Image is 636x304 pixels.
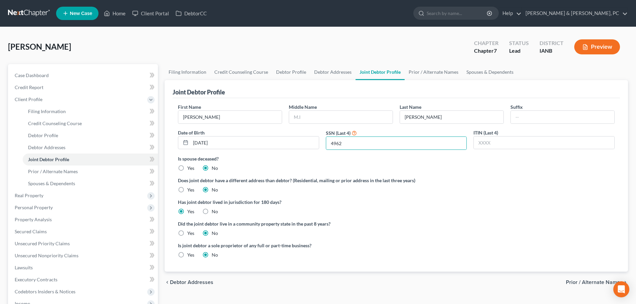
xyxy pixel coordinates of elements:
[9,274,158,286] a: Executory Contracts
[28,157,69,162] span: Joint Debtor Profile
[28,181,75,186] span: Spouses & Dependents
[15,193,43,198] span: Real Property
[28,169,78,174] span: Prior / Alternate Names
[23,141,158,154] a: Debtor Addresses
[8,42,71,51] span: [PERSON_NAME]
[272,64,310,80] a: Debtor Profile
[427,7,488,19] input: Search by name...
[623,280,628,285] i: chevron_right
[100,7,129,19] a: Home
[187,187,194,193] label: Yes
[511,111,614,123] input: --
[474,39,498,47] div: Chapter
[170,280,213,285] span: Debtor Addresses
[15,84,43,90] span: Credit Report
[187,165,194,172] label: Yes
[212,187,218,193] label: No
[165,64,210,80] a: Filing Information
[178,199,615,206] label: Has joint debtor lived in jurisdiction for 180 days?
[178,129,205,136] label: Date of Birth
[15,277,57,282] span: Executory Contracts
[23,105,158,117] a: Filing Information
[165,280,213,285] button: chevron_left Debtor Addresses
[212,252,218,258] label: No
[15,96,42,102] span: Client Profile
[28,144,65,150] span: Debtor Addresses
[15,253,78,258] span: Unsecured Nonpriority Claims
[522,7,628,19] a: [PERSON_NAME] & [PERSON_NAME], PC
[9,214,158,226] a: Property Analysis
[613,281,629,297] div: Open Intercom Messenger
[212,230,218,237] label: No
[9,250,158,262] a: Unsecured Nonpriority Claims
[28,132,58,138] span: Debtor Profile
[499,7,521,19] a: Help
[23,129,158,141] a: Debtor Profile
[70,11,92,16] span: New Case
[566,280,628,285] button: Prior / Alternate Names chevron_right
[574,39,620,54] button: Preview
[23,154,158,166] a: Joint Debtor Profile
[15,289,75,294] span: Codebtors Insiders & Notices
[400,111,503,123] input: --
[474,47,498,55] div: Chapter
[178,220,615,227] label: Did the joint debtor live in a community property state in the past 8 years?
[187,252,194,258] label: Yes
[212,208,218,215] label: No
[178,177,615,184] label: Does joint debtor have a different address than debtor? (Residential, mailing or prior address in...
[15,241,70,246] span: Unsecured Priority Claims
[540,47,564,55] div: IANB
[178,111,282,123] input: --
[509,47,529,55] div: Lead
[540,39,564,47] div: District
[510,103,523,110] label: Suffix
[9,81,158,93] a: Credit Report
[473,129,498,136] label: ITIN (Last 4)
[15,265,33,270] span: Lawsuits
[400,103,421,110] label: Last Name
[15,217,52,222] span: Property Analysis
[165,280,170,285] i: chevron_left
[9,262,158,274] a: Lawsuits
[494,47,497,54] span: 7
[9,226,158,238] a: Secured Claims
[129,7,172,19] a: Client Portal
[356,64,405,80] a: Joint Debtor Profile
[178,242,393,249] label: Is joint debtor a sole proprietor of any full or part-time business?
[9,69,158,81] a: Case Dashboard
[9,238,158,250] a: Unsecured Priority Claims
[462,64,517,80] a: Spouses & Dependents
[474,136,614,149] input: XXXX
[210,64,272,80] a: Credit Counseling Course
[173,88,225,96] div: Joint Debtor Profile
[28,108,66,114] span: Filing Information
[326,129,351,136] label: SSN (Last 4)
[15,229,47,234] span: Secured Claims
[566,280,623,285] span: Prior / Alternate Names
[23,178,158,190] a: Spouses & Dependents
[326,137,467,149] input: XXXX
[172,7,210,19] a: DebtorCC
[187,208,194,215] label: Yes
[289,111,393,123] input: M.I
[405,64,462,80] a: Prior / Alternate Names
[23,117,158,129] a: Credit Counseling Course
[187,230,194,237] label: Yes
[178,103,201,110] label: First Name
[310,64,356,80] a: Debtor Addresses
[509,39,529,47] div: Status
[15,72,49,78] span: Case Dashboard
[212,165,218,172] label: No
[178,155,615,162] label: Is spouse deceased?
[15,205,53,210] span: Personal Property
[28,120,82,126] span: Credit Counseling Course
[23,166,158,178] a: Prior / Alternate Names
[289,103,317,110] label: Middle Name
[191,136,319,149] input: MM/DD/YYYY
